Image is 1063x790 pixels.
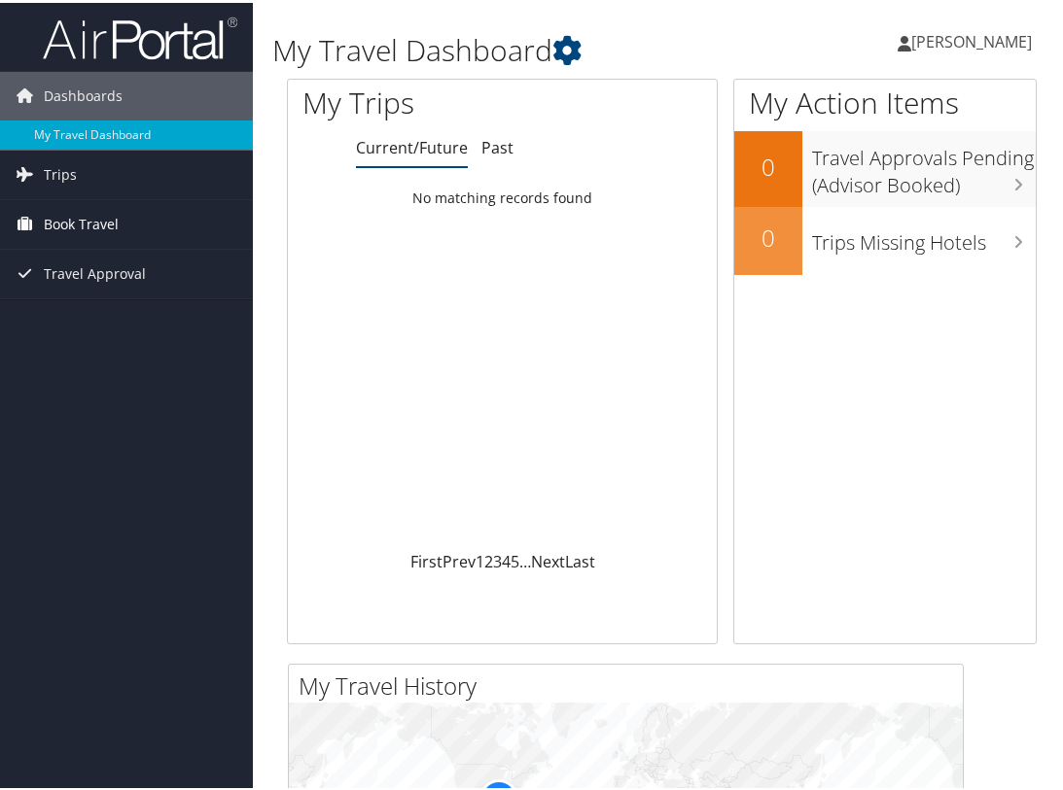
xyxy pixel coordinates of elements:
a: Last [565,548,595,569]
a: 4 [502,548,511,569]
h2: 0 [734,148,802,181]
a: 0Trips Missing Hotels [734,204,1037,272]
span: Dashboards [44,69,123,118]
a: 0Travel Approvals Pending (Advisor Booked) [734,128,1037,203]
a: 5 [511,548,519,569]
a: 1 [476,548,484,569]
h2: 0 [734,219,802,252]
span: Book Travel [44,197,119,246]
h1: My Trips [302,80,524,120]
h2: My Travel History [299,667,963,700]
span: Travel Approval [44,247,146,295]
a: First [410,548,443,569]
span: … [519,548,531,569]
span: Trips [44,148,77,196]
h1: My Action Items [734,80,1037,120]
td: No matching records found [288,178,717,213]
h3: Travel Approvals Pending (Advisor Booked) [812,132,1037,196]
a: Prev [443,548,476,569]
a: 3 [493,548,502,569]
h3: Trips Missing Hotels [812,217,1037,254]
a: Current/Future [356,134,468,155]
img: airportal-logo.png [43,13,237,58]
a: Next [531,548,565,569]
a: [PERSON_NAME] [898,10,1051,68]
a: 2 [484,548,493,569]
a: Past [481,134,514,155]
span: [PERSON_NAME] [911,28,1032,50]
h1: My Travel Dashboard [272,27,792,68]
